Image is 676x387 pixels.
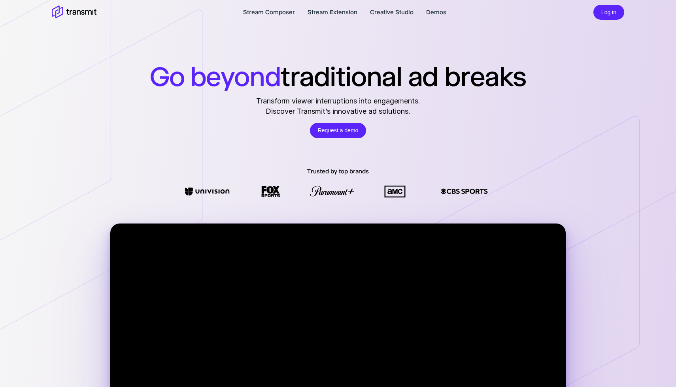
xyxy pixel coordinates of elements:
[150,60,281,93] span: Go beyond
[310,123,366,138] a: Request a demo
[256,96,420,106] span: Transform viewer interruptions into engagements.
[243,8,295,17] a: Stream Composer
[593,5,624,20] button: Log in
[308,8,357,17] a: Stream Extension
[150,60,526,93] h1: traditional ad breaks
[307,167,369,176] p: Trusted by top brands
[593,8,624,15] a: Log in
[426,8,446,17] a: Demos
[370,8,414,17] a: Creative Studio
[256,106,420,116] span: Discover Transmit’s innovative ad solutions.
